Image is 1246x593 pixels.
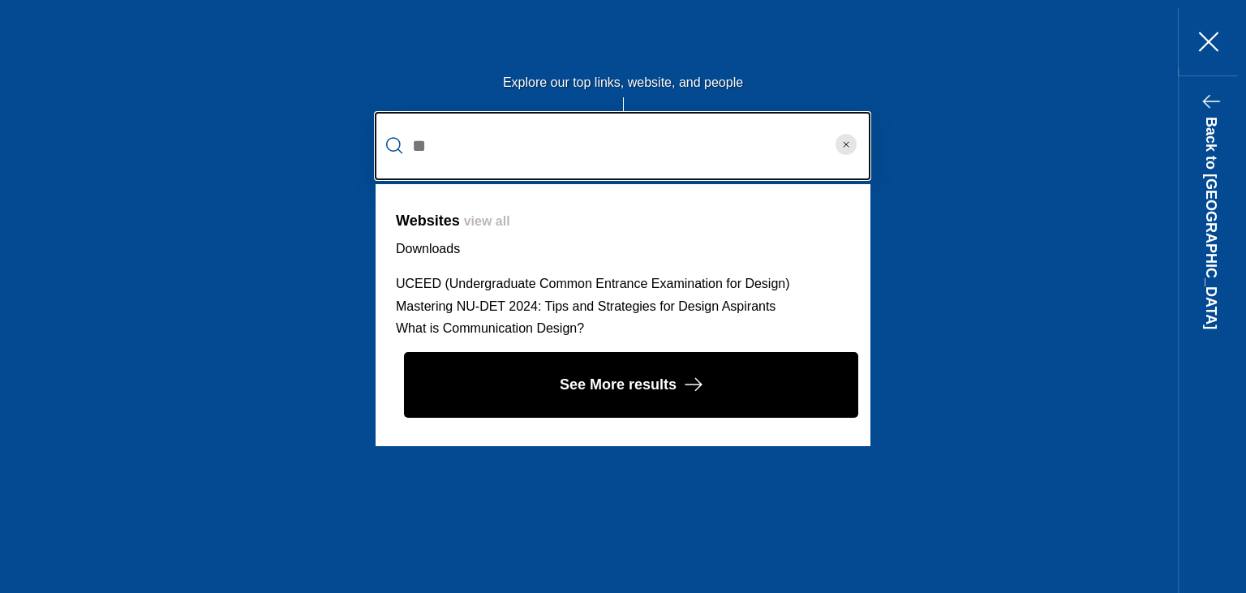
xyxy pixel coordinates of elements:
[1203,117,1219,329] span: Back to [GEOGRAPHIC_DATA]
[560,372,677,397] span: See More results
[396,213,460,229] span: Websites
[396,242,460,256] a: Downloads
[396,213,510,229] a: Websites view all
[376,75,870,97] label: Explore our top links, website, and people
[404,352,858,418] button: See More results
[396,299,776,313] a: Mastering NU-DET 2024: Tips and Strategies for Design Aspirants
[464,214,510,228] span: view all
[396,321,584,335] a: What is Communication Design?
[396,352,850,418] a: See More results
[396,277,790,290] a: UCEED (Undergraduate Common Entrance Examination for Design)
[822,112,870,180] button: reset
